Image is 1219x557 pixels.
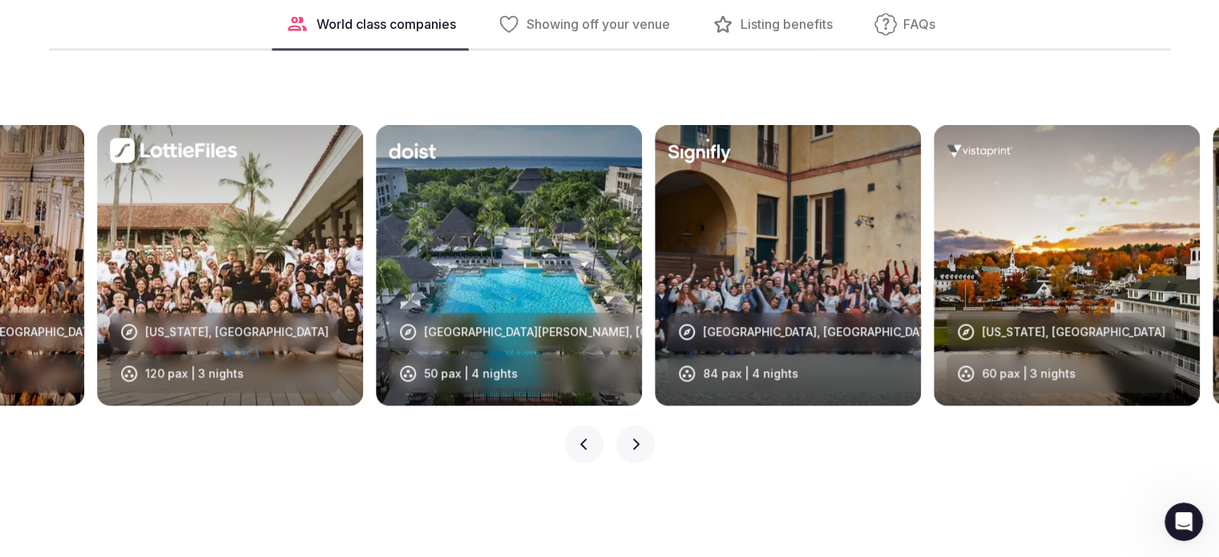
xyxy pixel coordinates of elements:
[145,365,244,381] div: 120 pax | 3 nights
[1165,503,1203,541] iframe: Intercom live chat
[389,138,436,163] svg: Doist company logo
[424,324,749,340] div: [GEOGRAPHIC_DATA][PERSON_NAME], [GEOGRAPHIC_DATA]
[527,15,670,33] span: Showing off your venue
[668,138,731,163] svg: Signify company logo
[947,138,1012,163] svg: Vistaprint company logo
[317,15,456,33] span: World class companies
[145,324,329,340] div: [US_STATE], [GEOGRAPHIC_DATA]
[110,138,237,163] svg: LottieFiles company logo
[903,15,935,33] span: FAQs
[741,15,833,33] span: Listing benefits
[703,324,937,340] div: [GEOGRAPHIC_DATA], [GEOGRAPHIC_DATA]
[982,324,1165,340] div: [US_STATE], [GEOGRAPHIC_DATA]
[982,365,1076,381] div: 60 pax | 3 nights
[424,365,518,381] div: 50 pax | 4 nights
[703,365,798,381] div: 84 pax | 4 nights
